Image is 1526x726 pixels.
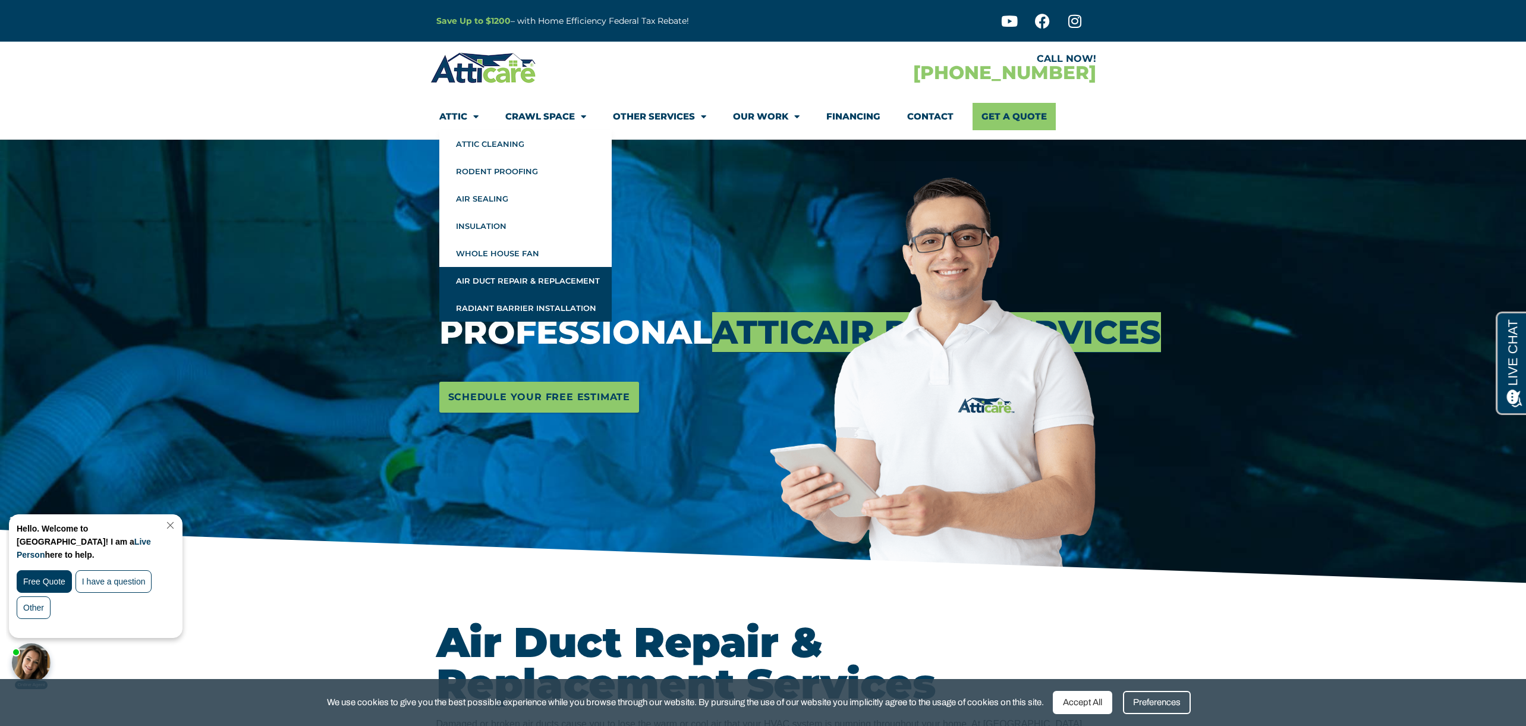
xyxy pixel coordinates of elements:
a: Attic Cleaning [439,130,612,158]
iframe: Chat Invitation [6,511,196,690]
nav: Menu [439,103,1087,130]
a: Our Work [733,103,800,130]
a: Get A Quote [973,103,1056,130]
img: Atticare employee [770,177,1096,586]
a: Financing [826,103,880,130]
a: Rodent Proofing [439,158,612,185]
h2: Air Duct Repair & Replacement Services [436,621,1090,705]
a: Other Services [613,103,706,130]
div: Preferences [1123,691,1191,714]
ul: Attic [439,130,612,322]
span: We use cookies to give you the best possible experience while you browse through our website. By ... [327,695,1044,710]
div: CALL NOW! [763,54,1096,64]
a: Attic [439,103,479,130]
a: Insulation [439,212,612,240]
span: Schedule Your Free Estimate [448,388,631,407]
a: Crawl Space [505,103,586,130]
p: – with Home Efficiency Federal Tax Rebate! [436,14,822,28]
div: Accept All [1053,691,1112,714]
mark: Attic [712,312,1161,353]
a: Air Duct Repair & Replacement [439,267,612,294]
a: Contact [907,103,954,130]
a: Whole House Fan [439,240,612,267]
h3: Professional [439,313,762,352]
span: Opens a chat window [29,10,96,24]
a: Radiant Barrier Installation [439,294,612,322]
a: Air Sealing [439,185,612,212]
a: Save Up to $1200 [436,15,511,26]
a: Schedule Your Free Estimate [439,382,640,413]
